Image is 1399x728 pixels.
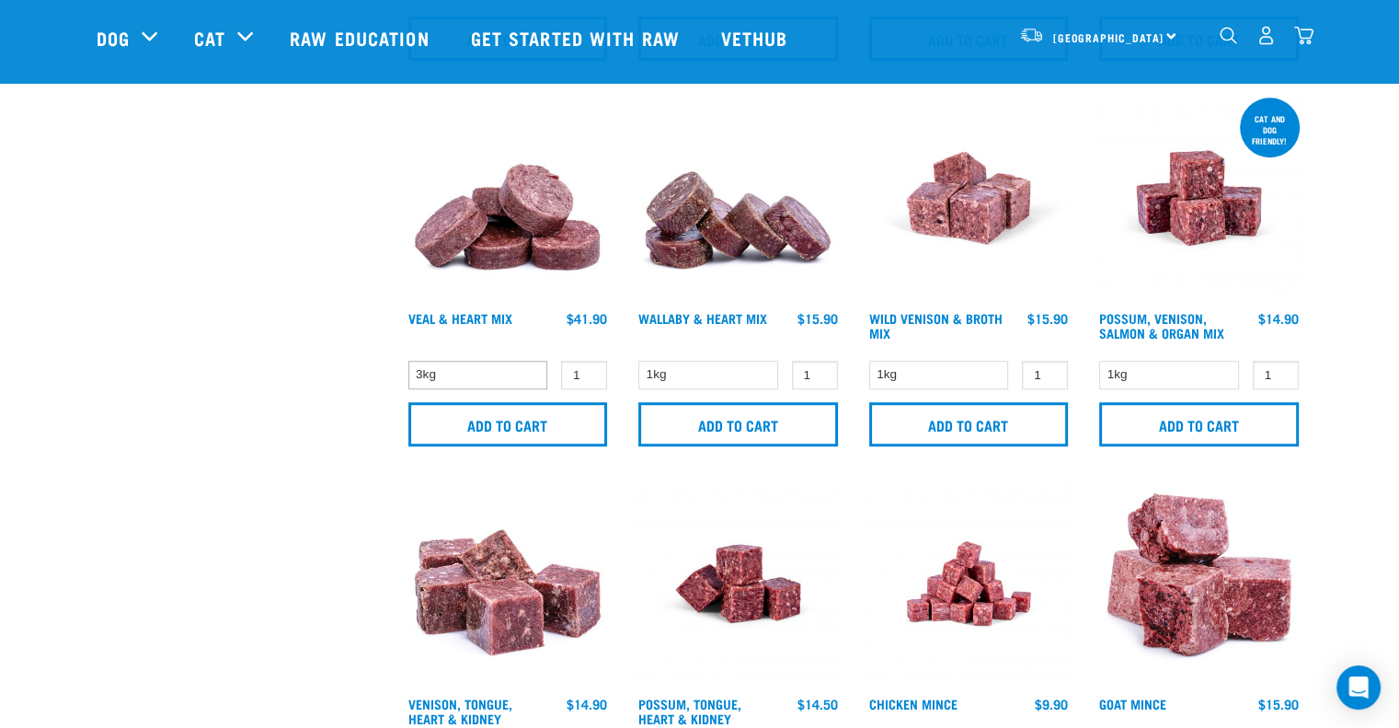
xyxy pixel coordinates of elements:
[453,1,703,75] a: Get started with Raw
[792,361,838,389] input: 1
[1035,697,1068,711] div: $9.90
[1099,402,1299,446] input: Add to cart
[1019,27,1044,43] img: van-moving.png
[408,700,512,722] a: Venison, Tongue, Heart & Kidney
[869,700,958,707] a: Chicken Mince
[567,311,607,326] div: $41.90
[1022,361,1068,389] input: 1
[408,402,608,446] input: Add to cart
[271,1,452,75] a: Raw Education
[634,94,843,303] img: 1093 Wallaby Heart Medallions 01
[1220,27,1237,44] img: home-icon-1@2x.png
[194,24,225,52] a: Cat
[797,697,838,711] div: $14.50
[1253,361,1299,389] input: 1
[1336,665,1381,710] div: Open Intercom Messenger
[1256,26,1276,45] img: user.png
[865,94,1073,303] img: Vension and heart
[1099,315,1224,336] a: Possum, Venison, Salmon & Organ Mix
[634,480,843,688] img: Possum Tongue Heart Kidney 1682
[1095,480,1303,688] img: 1077 Wild Goat Mince 01
[1027,311,1068,326] div: $15.90
[1294,26,1313,45] img: home-icon@2x.png
[865,480,1073,688] img: Chicken M Ince 1613
[703,1,811,75] a: Vethub
[638,402,838,446] input: Add to cart
[1258,311,1299,326] div: $14.90
[1258,697,1299,711] div: $15.90
[797,311,838,326] div: $15.90
[567,697,607,711] div: $14.90
[869,315,1003,336] a: Wild Venison & Broth Mix
[561,361,607,389] input: 1
[404,94,613,303] img: 1152 Veal Heart Medallions 01
[638,315,767,321] a: Wallaby & Heart Mix
[1240,105,1300,155] div: cat and dog friendly!
[97,24,130,52] a: Dog
[404,480,613,688] img: Pile Of Cubed Venison Tongue Mix For Pets
[408,315,512,321] a: Veal & Heart Mix
[638,700,741,722] a: Possum, Tongue, Heart & Kidney
[1095,94,1303,303] img: Possum Venison Salmon Organ 1626
[1099,700,1166,707] a: Goat Mince
[1053,34,1164,40] span: [GEOGRAPHIC_DATA]
[869,402,1069,446] input: Add to cart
